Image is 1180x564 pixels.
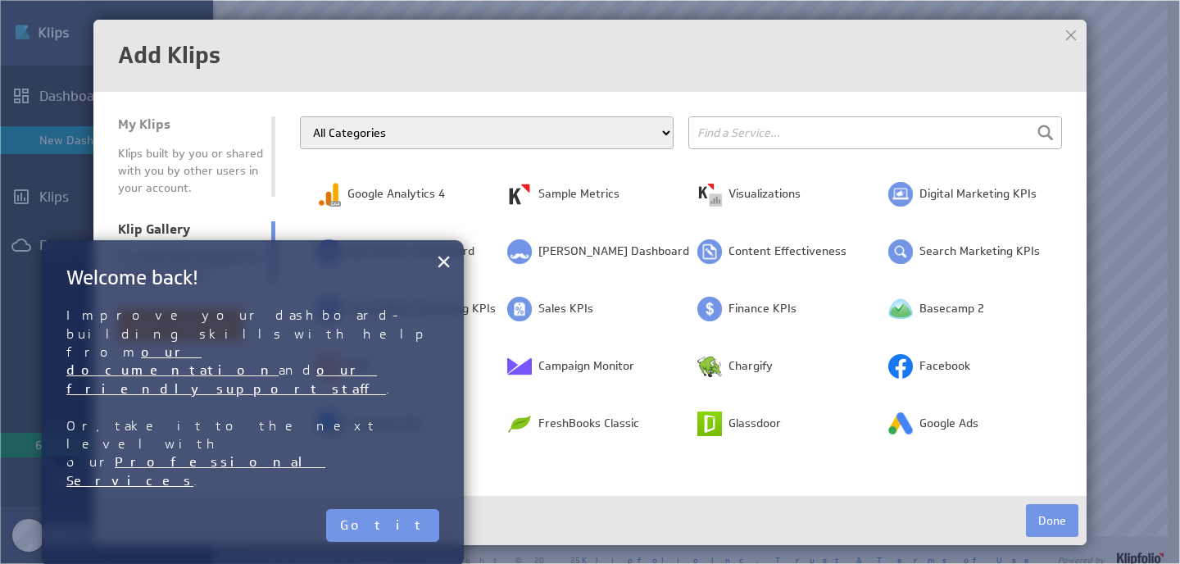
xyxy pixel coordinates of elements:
[118,221,263,238] div: Klip Gallery
[919,416,978,432] span: Google Ads
[919,358,970,375] span: Facebook
[697,297,722,321] img: image286808521443149053.png
[538,301,593,317] span: Sales KPIs
[728,358,773,375] span: Chargify
[538,186,619,202] span: Sample Metrics
[538,416,639,432] span: FreshBooks Classic
[326,509,439,542] button: Got it
[538,358,634,375] span: Campaign Monitor
[728,243,846,260] span: Content Effectiveness
[1026,504,1078,537] button: Done
[386,381,399,397] span: .
[66,307,442,360] span: Improve your dashboard-building skills with help from
[507,297,532,321] img: image1810292984256751319.png
[66,265,439,290] h2: Welcome back!
[118,145,263,197] div: Klips built by you or shared with you by other users in your account.
[538,243,689,260] span: [PERSON_NAME] Dashboard
[697,182,722,207] img: image5288152894157907875.png
[888,412,913,436] img: image8417636050194330799.png
[66,344,279,378] a: our documentation
[316,182,341,207] img: image6502031566950861830.png
[888,354,913,379] img: image729517258887019810.png
[279,362,316,378] span: and
[888,182,913,207] img: image4712442411381150036.png
[697,354,722,379] img: image2261544860167327136.png
[688,116,1062,149] input: Find a Service...
[888,297,913,321] img: image259683944446962572.png
[118,116,263,133] div: My Klips
[66,454,325,488] a: Professional Services
[728,301,796,317] span: Finance KPIs
[919,186,1037,202] span: Digital Marketing KPIs
[316,239,341,264] img: image7785814661071211034.png
[193,473,206,489] span: .
[697,239,722,264] img: image5117197766309347828.png
[728,416,781,432] span: Glassdoor
[507,239,532,264] img: image2048842146512654208.png
[507,182,532,207] img: image1443927121734523965.png
[436,245,452,278] button: Close
[919,243,1040,260] span: Search Marketing KPIs
[66,362,386,396] a: our friendly support staff
[507,354,532,379] img: image6347507244920034643.png
[347,186,445,202] span: Google Analytics 4
[118,44,1062,67] h1: Add Klips
[919,301,984,317] span: Basecamp 2
[507,412,532,436] img: image3522292994667009732.png
[697,412,722,436] img: image4203343126471956075.png
[66,418,388,471] span: Or, take it to the next level with our
[728,186,801,202] span: Visualizations
[888,239,913,264] img: image52590220093943300.png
